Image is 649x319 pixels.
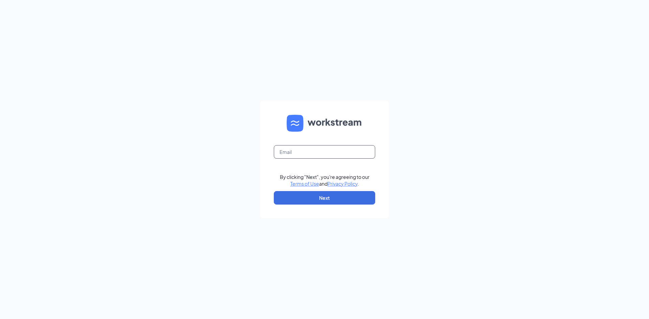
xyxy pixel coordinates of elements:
[287,115,362,132] img: WS logo and Workstream text
[274,191,375,205] button: Next
[290,181,319,187] a: Terms of Use
[280,174,369,187] div: By clicking "Next", you're agreeing to our and .
[328,181,358,187] a: Privacy Policy
[274,145,375,159] input: Email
